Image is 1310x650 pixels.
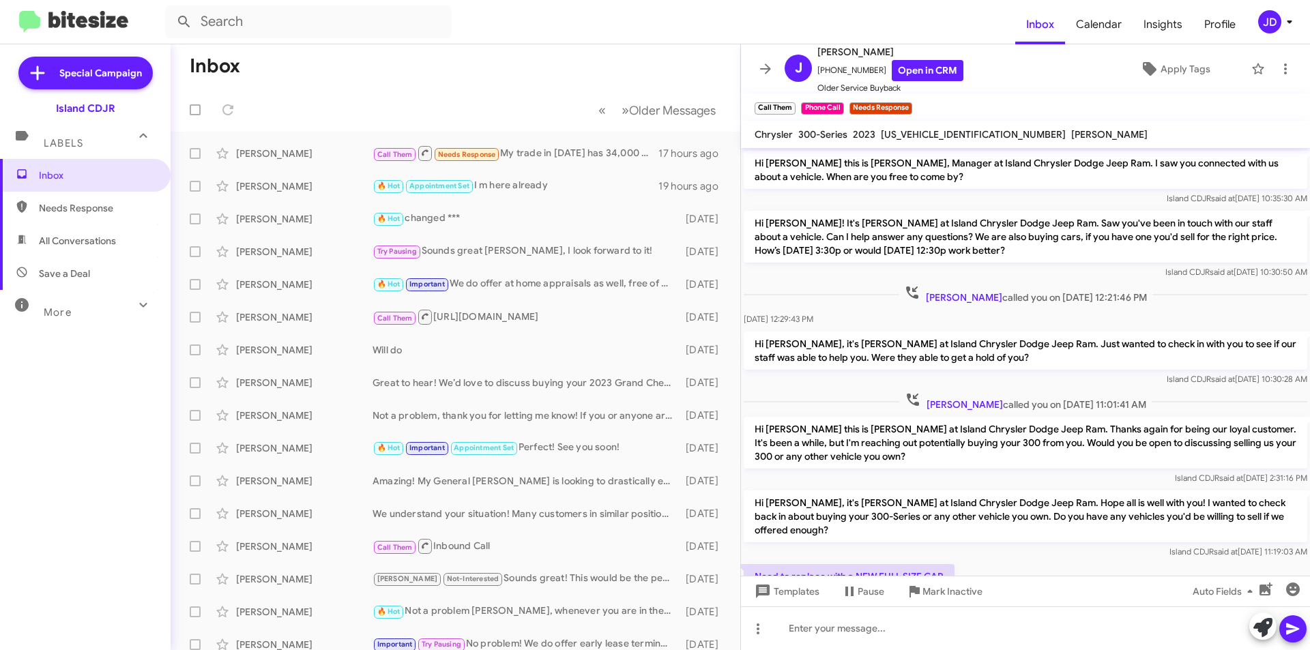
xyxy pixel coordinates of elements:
[849,102,912,115] small: Needs Response
[858,579,884,604] span: Pause
[801,102,843,115] small: Phone Call
[377,280,401,289] span: 🔥 Hot
[795,57,802,79] span: J
[236,179,373,193] div: [PERSON_NAME]
[744,211,1307,263] p: Hi [PERSON_NAME]! It's [PERSON_NAME] at Island Chrysler Dodge Jeep Ram. Saw you've been in touch ...
[622,102,629,119] span: »
[679,245,729,258] div: [DATE]
[590,96,614,124] button: Previous
[373,474,679,488] div: Amazing! My General [PERSON_NAME] is looking to drastically expand our pre-owned inventory and I ...
[679,474,729,488] div: [DATE]
[373,507,679,520] div: We understand your situation! Many customers in similar positions have found value in selling. Wo...
[798,128,847,141] span: 300-Series
[817,44,963,60] span: [PERSON_NAME]
[377,214,401,223] span: 🔥 Hot
[236,409,373,422] div: [PERSON_NAME]
[1175,473,1307,483] span: Island CDJR [DATE] 2:31:16 PM
[56,102,115,115] div: Island CDJR
[679,409,729,422] div: [DATE]
[373,343,679,357] div: Will do
[1065,5,1133,44] a: Calendar
[373,178,658,194] div: I m here already
[1165,267,1307,277] span: Island CDJR [DATE] 10:30:50 AM
[679,441,729,455] div: [DATE]
[892,60,963,81] a: Open in CRM
[598,102,606,119] span: «
[744,314,813,324] span: [DATE] 12:29:43 PM
[1219,473,1243,483] span: said at
[679,212,729,226] div: [DATE]
[679,343,729,357] div: [DATE]
[927,398,1003,411] span: [PERSON_NAME]
[44,137,83,149] span: Labels
[409,443,445,452] span: Important
[679,376,729,389] div: [DATE]
[744,331,1307,370] p: Hi [PERSON_NAME], it's [PERSON_NAME] at Island Chrysler Dodge Jeep Ram. Just wanted to check in w...
[236,278,373,291] div: [PERSON_NAME]
[236,441,373,455] div: [PERSON_NAME]
[373,376,679,389] div: Great to hear! We’d love to discuss buying your 2023 Grand Cherokee L. Would you like to schedule...
[373,308,679,325] div: [URL][DOMAIN_NAME]
[236,212,373,226] div: [PERSON_NAME]
[744,151,1307,189] p: Hi [PERSON_NAME] this is [PERSON_NAME], Manager at Island Chrysler Dodge Jeep Ram. I saw you conn...
[679,507,729,520] div: [DATE]
[1193,579,1258,604] span: Auto Fields
[591,96,724,124] nav: Page navigation example
[377,543,413,552] span: Call Them
[373,440,679,456] div: Perfect! See you soon!
[373,409,679,422] div: Not a problem, thank you for letting me know! If you or anyone around you has a vehicle they are ...
[377,181,401,190] span: 🔥 Hot
[373,243,679,259] div: Sounds great [PERSON_NAME], I look forward to it!
[165,5,452,38] input: Search
[454,443,514,452] span: Appointment Set
[39,201,155,215] span: Needs Response
[741,579,830,604] button: Templates
[679,278,729,291] div: [DATE]
[236,507,373,520] div: [PERSON_NAME]
[752,579,819,604] span: Templates
[236,572,373,586] div: [PERSON_NAME]
[373,276,679,292] div: We do offer at home appraisals as well, free of charge, if that would be more convenient
[236,540,373,553] div: [PERSON_NAME]
[377,314,413,323] span: Call Them
[679,605,729,619] div: [DATE]
[679,572,729,586] div: [DATE]
[373,604,679,619] div: Not a problem [PERSON_NAME], whenever you are in the market for a new vehicle or ready to sell yo...
[39,234,116,248] span: All Conversations
[438,150,496,159] span: Needs Response
[236,245,373,258] div: [PERSON_NAME]
[1015,5,1065,44] span: Inbox
[922,579,982,604] span: Mark Inactive
[1210,267,1234,277] span: said at
[1211,374,1235,384] span: said at
[895,579,993,604] button: Mark Inactive
[422,640,461,649] span: Try Pausing
[744,417,1307,469] p: Hi [PERSON_NAME] this is [PERSON_NAME] at Island Chrysler Dodge Jeep Ram. Thanks again for being ...
[1182,579,1269,604] button: Auto Fields
[744,490,1307,542] p: Hi [PERSON_NAME], it's [PERSON_NAME] at Island Chrysler Dodge Jeep Ram. Hope all is well with you...
[377,443,401,452] span: 🔥 Hot
[59,66,142,80] span: Special Campaign
[447,574,499,583] span: Not-Interested
[679,310,729,324] div: [DATE]
[1193,5,1247,44] a: Profile
[377,574,438,583] span: [PERSON_NAME]
[236,376,373,389] div: [PERSON_NAME]
[629,103,716,118] span: Older Messages
[899,392,1152,411] span: called you on [DATE] 11:01:41 AM
[853,128,875,141] span: 2023
[1247,10,1295,33] button: JD
[377,640,413,649] span: Important
[409,280,445,289] span: Important
[377,150,413,159] span: Call Them
[1133,5,1193,44] a: Insights
[755,102,796,115] small: Call Them
[1167,193,1307,203] span: Island CDJR [DATE] 10:35:30 AM
[1211,193,1235,203] span: said at
[817,81,963,95] span: Older Service Buyback
[926,291,1002,304] span: [PERSON_NAME]
[755,128,793,141] span: Chrysler
[899,284,1152,304] span: called you on [DATE] 12:21:46 PM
